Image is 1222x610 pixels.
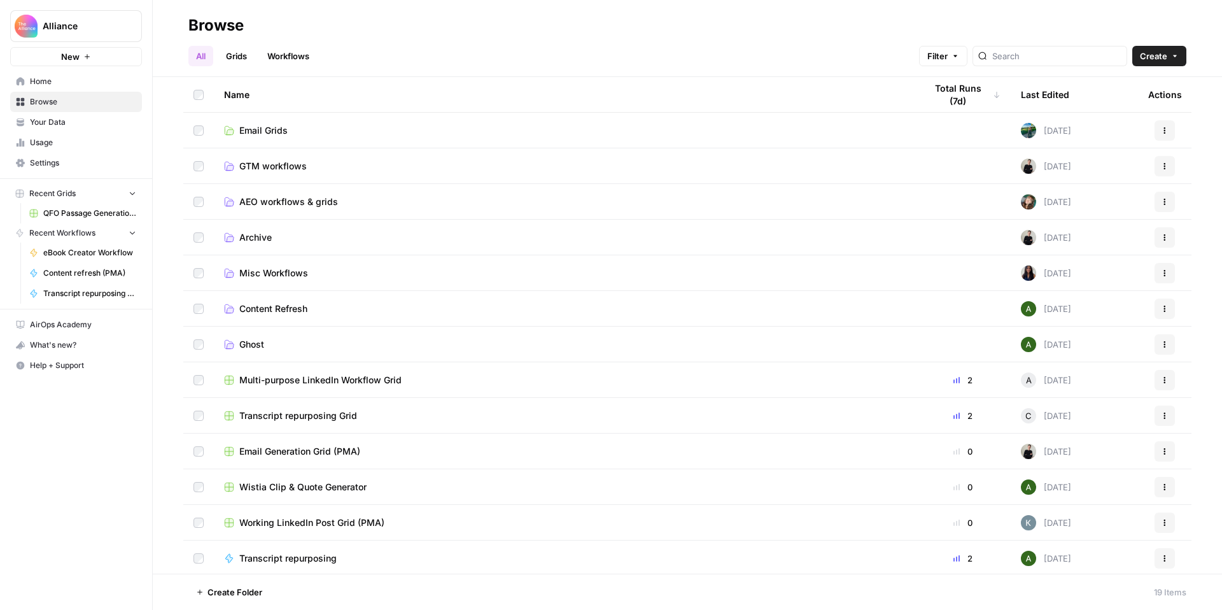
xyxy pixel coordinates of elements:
[260,46,317,66] a: Workflows
[10,223,142,243] button: Recent Workflows
[224,195,905,208] a: AEO workflows & grids
[239,195,338,208] span: AEO workflows & grids
[61,50,80,63] span: New
[1140,50,1167,62] span: Create
[239,409,357,422] span: Transcript repurposing Grid
[1021,301,1036,316] img: d65nc20463hou62czyfowuui0u3g
[925,552,1001,565] div: 2
[224,516,905,529] a: Working LinkedIn Post Grid (PMA)
[1021,266,1071,281] div: [DATE]
[1021,551,1036,566] img: d65nc20463hou62czyfowuui0u3g
[30,360,136,371] span: Help + Support
[24,283,142,304] a: Transcript repurposing ([PERSON_NAME])
[239,267,308,280] span: Misc Workflows
[925,374,1001,387] div: 2
[1021,266,1036,281] img: rox323kbkgutb4wcij4krxobkpon
[1021,479,1071,495] div: [DATE]
[224,77,905,112] div: Name
[1021,230,1071,245] div: [DATE]
[1021,444,1036,459] img: rzyuksnmva7rad5cmpd7k6b2ndco
[925,445,1001,458] div: 0
[224,445,905,458] a: Email Generation Grid (PMA)
[1021,123,1036,138] img: yl970d7s0b87kvf7psbj6orv0kfw
[224,552,905,565] a: Transcript repurposing
[239,302,307,315] span: Content Refresh
[29,188,76,199] span: Recent Grids
[30,96,136,108] span: Browse
[224,267,905,280] a: Misc Workflows
[30,137,136,148] span: Usage
[1148,77,1182,112] div: Actions
[1021,515,1036,530] img: c8wmpw7vlhc40nwaok2gp41g9gxh
[43,288,136,299] span: Transcript repurposing ([PERSON_NAME])
[1021,337,1071,352] div: [DATE]
[1021,515,1071,530] div: [DATE]
[1021,77,1069,112] div: Last Edited
[239,374,402,387] span: Multi-purpose LinkedIn Workflow Grid
[10,10,142,42] button: Workspace: Alliance
[1132,46,1186,66] button: Create
[919,46,967,66] button: Filter
[925,481,1001,493] div: 0
[1025,409,1032,422] span: C
[24,203,142,223] a: QFO Passage Generation Grid (CSC)
[224,374,905,387] a: Multi-purpose LinkedIn Workflow Grid
[10,47,142,66] button: New
[43,247,136,259] span: eBook Creator Workflow
[224,160,905,173] a: GTM workflows
[10,132,142,153] a: Usage
[10,335,142,355] button: What's new?
[992,50,1121,62] input: Search
[224,302,905,315] a: Content Refresh
[10,184,142,203] button: Recent Grids
[1021,337,1036,352] img: d65nc20463hou62czyfowuui0u3g
[30,319,136,330] span: AirOps Academy
[10,92,142,112] a: Browse
[10,112,142,132] a: Your Data
[1021,372,1071,388] div: [DATE]
[188,15,244,36] div: Browse
[1021,194,1036,209] img: auytl9ei5tcnqodk4shm8exxpdku
[24,243,142,263] a: eBook Creator Workflow
[239,231,272,244] span: Archive
[925,516,1001,529] div: 0
[10,315,142,335] a: AirOps Academy
[1021,479,1036,495] img: d65nc20463hou62czyfowuui0u3g
[1021,551,1071,566] div: [DATE]
[24,263,142,283] a: Content refresh (PMA)
[239,160,307,173] span: GTM workflows
[1021,230,1036,245] img: rzyuksnmva7rad5cmpd7k6b2ndco
[927,50,948,62] span: Filter
[43,208,136,219] span: QFO Passage Generation Grid (CSC)
[188,46,213,66] a: All
[224,338,905,351] a: Ghost
[10,153,142,173] a: Settings
[29,227,95,239] span: Recent Workflows
[43,20,120,32] span: Alliance
[30,157,136,169] span: Settings
[925,409,1001,422] div: 2
[1021,194,1071,209] div: [DATE]
[10,355,142,376] button: Help + Support
[239,445,360,458] span: Email Generation Grid (PMA)
[43,267,136,279] span: Content refresh (PMA)
[218,46,255,66] a: Grids
[30,117,136,128] span: Your Data
[239,338,264,351] span: Ghost
[1021,408,1071,423] div: [DATE]
[15,15,38,38] img: Alliance Logo
[1154,586,1186,599] div: 19 Items
[10,71,142,92] a: Home
[11,336,141,355] div: What's new?
[925,77,1001,112] div: Total Runs (7d)
[224,124,905,137] a: Email Grids
[239,124,288,137] span: Email Grids
[239,481,367,493] span: Wistia Clip & Quote Generator
[1021,301,1071,316] div: [DATE]
[239,516,384,529] span: Working LinkedIn Post Grid (PMA)
[1021,159,1036,174] img: rzyuksnmva7rad5cmpd7k6b2ndco
[188,582,270,602] button: Create Folder
[224,231,905,244] a: Archive
[1021,123,1071,138] div: [DATE]
[224,481,905,493] a: Wistia Clip & Quote Generator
